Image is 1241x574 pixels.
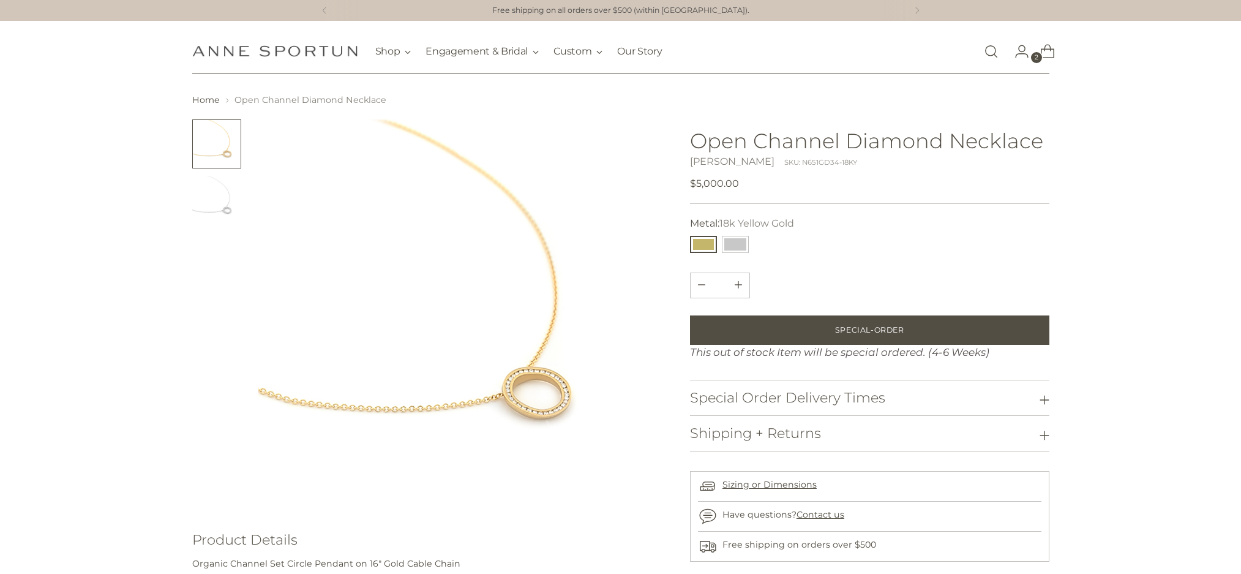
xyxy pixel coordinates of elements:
[691,273,713,298] button: Add product quantity
[192,557,650,570] p: Organic Channel Set Circle Pendant on 16" Gold Cable Chain
[719,217,794,229] span: 18k Yellow Gold
[690,390,885,406] h3: Special Order Delivery Times
[492,5,749,17] p: Free shipping on all orders over $500 (within [GEOGRAPHIC_DATA]).
[690,156,774,167] a: [PERSON_NAME]
[690,236,717,253] button: 18k Yellow Gold
[690,176,739,191] span: $5,000.00
[192,45,358,57] a: Anne Sportun Fine Jewellery
[722,479,817,490] a: Sizing or Dimensions
[727,273,749,298] button: Subtract product quantity
[690,129,1049,152] h1: Open Channel Diamond Necklace
[722,538,876,551] p: Free shipping on orders over $500
[192,94,220,105] a: Home
[979,39,1003,64] a: Open search modal
[192,119,241,168] button: Change image to image 1
[690,380,1049,415] button: Special Order Delivery Times
[797,509,844,520] a: Contact us
[553,38,602,65] button: Custom
[617,38,662,65] a: Our Story
[705,273,735,298] input: Product quantity
[258,119,650,511] img: Open Channel Diamond Necklace
[234,94,386,105] span: Open Channel Diamond Necklace
[192,532,650,548] h3: Product Details
[690,426,821,441] h3: Shipping + Returns
[690,345,1049,361] div: This out of stock Item will be special ordered. (4-6 Weeks)
[690,216,794,231] label: Metal:
[690,315,1049,345] button: Add to Bag
[375,38,411,65] button: Shop
[722,236,749,253] button: 14k White Gold
[1005,39,1029,64] a: Go to the account page
[835,325,904,336] span: Special-Order
[722,508,844,521] p: Have questions?
[784,157,857,168] div: SKU: N651GD34-18KY
[192,94,1049,107] nav: breadcrumbs
[192,176,241,225] button: Change image to image 2
[690,416,1049,451] button: Shipping + Returns
[1030,39,1055,64] a: Open cart modal
[426,38,539,65] button: Engagement & Bridal
[1031,52,1042,63] span: 2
